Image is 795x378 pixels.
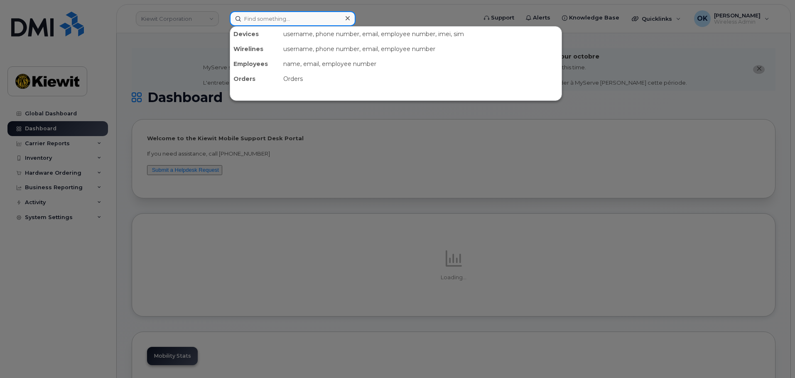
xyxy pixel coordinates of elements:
div: Employees [230,56,280,71]
div: Devices [230,27,280,41]
div: Orders [280,71,562,86]
div: name, email, employee number [280,56,562,71]
div: username, phone number, email, employee number, imei, sim [280,27,562,41]
div: Wirelines [230,41,280,56]
div: Orders [230,71,280,86]
div: username, phone number, email, employee number [280,41,562,56]
iframe: Messenger Launcher [759,342,789,372]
